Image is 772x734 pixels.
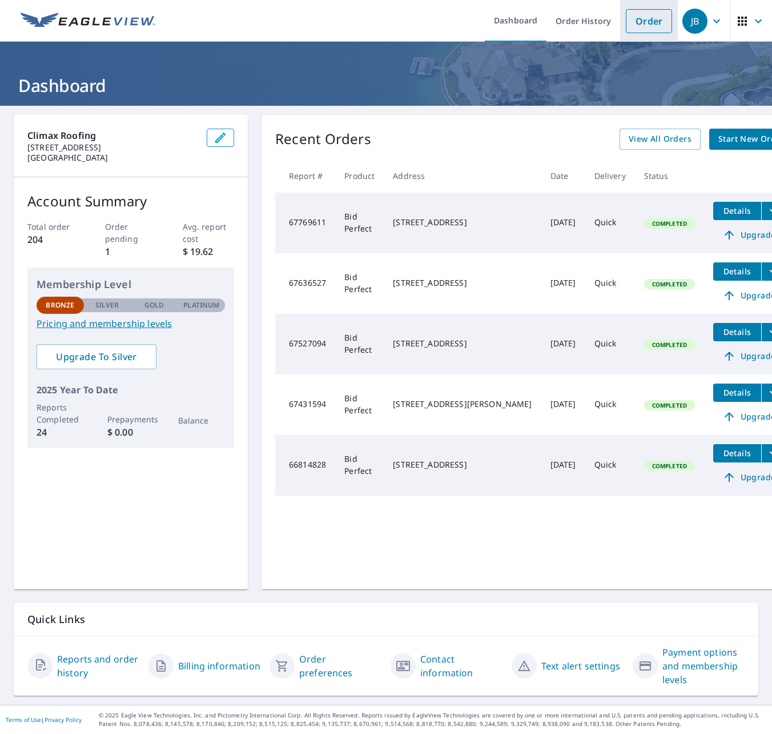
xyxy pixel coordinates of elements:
th: Report # [275,159,335,193]
p: 24 [37,425,84,439]
td: [DATE] [541,435,585,496]
td: Bid Perfect [335,314,384,374]
p: Recent Orders [275,129,371,150]
td: [DATE] [541,253,585,314]
p: Climax Roofing [27,129,198,142]
span: Details [720,266,754,277]
p: Avg. report cost [183,221,235,245]
td: [DATE] [541,374,585,435]
a: Terms of Use [6,716,41,724]
td: Quick [585,253,635,314]
h1: Dashboard [14,74,758,97]
th: Status [635,159,704,193]
th: Address [384,159,541,193]
p: Balance [178,414,226,426]
p: [STREET_ADDRESS] [27,142,198,153]
div: [STREET_ADDRESS] [393,459,532,470]
div: [STREET_ADDRESS] [393,338,532,349]
a: View All Orders [620,129,701,150]
a: Upgrade To Silver [37,344,156,369]
td: Quick [585,314,635,374]
div: [STREET_ADDRESS][PERSON_NAME] [393,398,532,410]
td: 67769611 [275,193,335,253]
span: Completed [645,220,694,228]
span: Completed [645,401,694,409]
p: 2025 Year To Date [37,383,225,397]
p: Membership Level [37,277,225,292]
a: Order preferences [299,652,381,680]
td: [DATE] [541,314,585,374]
span: Completed [645,341,694,349]
div: [STREET_ADDRESS] [393,277,532,289]
th: Delivery [585,159,635,193]
button: detailsBtn-67527094 [713,323,761,341]
p: Prepayments [107,413,155,425]
td: 67636527 [275,253,335,314]
p: [GEOGRAPHIC_DATA] [27,153,198,163]
td: Bid Perfect [335,253,384,314]
span: Details [720,387,754,398]
p: Gold [144,300,164,310]
p: Total order [27,221,79,233]
span: Details [720,205,754,216]
a: Contact information [420,652,502,680]
td: 66814828 [275,435,335,496]
td: Bid Perfect [335,374,384,435]
div: JB [682,9,707,34]
a: Billing information [178,659,260,673]
a: Privacy Policy [45,716,82,724]
p: Quick Links [27,612,745,627]
td: [DATE] [541,193,585,253]
td: 67431594 [275,374,335,435]
img: EV Logo [21,13,155,30]
a: Reports and order history [57,652,139,680]
td: Quick [585,193,635,253]
p: $ 0.00 [107,425,155,439]
p: Account Summary [27,191,234,212]
p: Bronze [46,300,74,310]
a: Order [626,9,672,33]
span: Details [720,448,754,458]
td: Quick [585,374,635,435]
span: Details [720,326,754,337]
span: Completed [645,462,694,470]
td: Bid Perfect [335,193,384,253]
span: Completed [645,280,694,288]
button: detailsBtn-66814828 [713,444,761,462]
a: Pricing and membership levels [37,317,225,330]
p: | [6,716,82,723]
button: detailsBtn-67769611 [713,202,761,220]
th: Product [335,159,384,193]
td: 67527094 [275,314,335,374]
p: Platinum [183,300,219,310]
p: 1 [105,245,157,258]
span: View All Orders [629,132,691,146]
button: detailsBtn-67636527 [713,262,761,281]
th: Date [541,159,585,193]
p: Order pending [105,221,157,245]
p: 204 [27,233,79,246]
p: Reports Completed [37,401,84,425]
p: $ 19.62 [183,245,235,258]
p: Silver [95,300,119,310]
p: © 2025 Eagle View Technologies, Inc. and Pictometry International Corp. All Rights Reserved. Repo... [99,711,766,728]
a: Payment options and membership levels [662,645,745,687]
td: Bid Perfect [335,435,384,496]
span: Upgrade To Silver [46,350,147,363]
button: detailsBtn-67431594 [713,384,761,402]
div: [STREET_ADDRESS] [393,217,532,228]
a: Text alert settings [541,659,620,673]
td: Quick [585,435,635,496]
